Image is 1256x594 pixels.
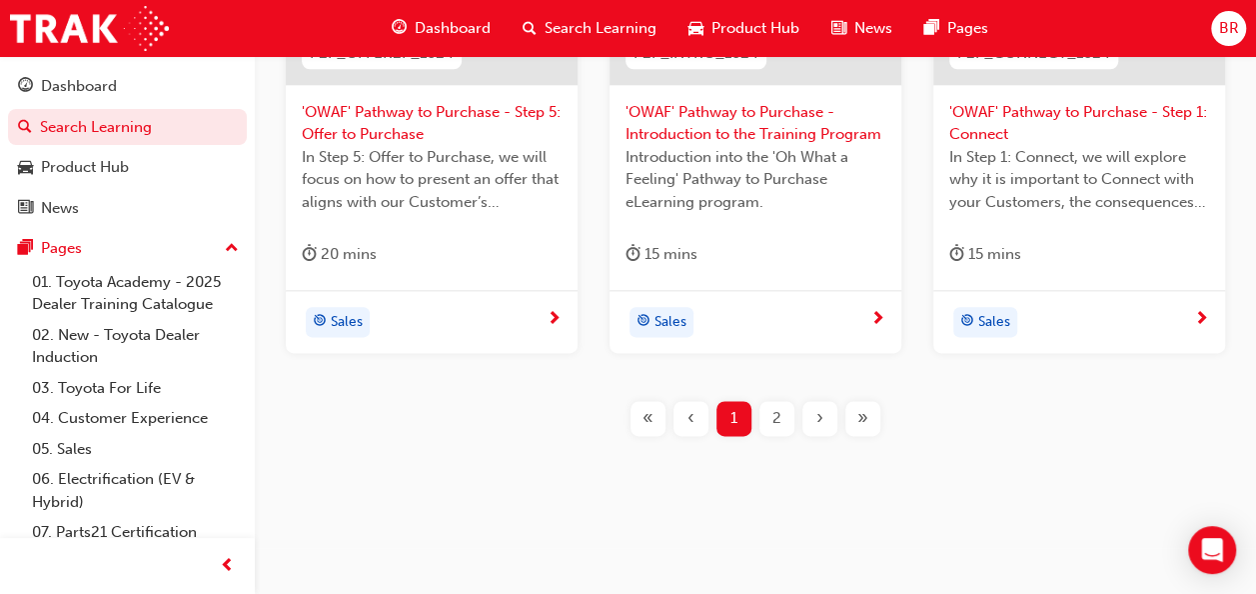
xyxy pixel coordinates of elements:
[24,267,247,320] a: 01. Toyota Academy - 2025 Dealer Training Catalogue
[654,311,686,334] span: Sales
[712,401,755,436] button: Page 1
[523,16,537,41] span: search-icon
[24,517,247,548] a: 07. Parts21 Certification
[547,311,562,329] span: next-icon
[302,101,562,146] span: 'OWAF' Pathway to Purchase - Step 5: Offer to Purchase
[8,149,247,186] a: Product Hub
[24,373,247,404] a: 03. Toyota For Life
[41,156,129,179] div: Product Hub
[302,146,562,214] span: In Step 5: Offer to Purchase, we will focus on how to present an offer that aligns with our Custo...
[816,407,823,430] span: ›
[8,64,247,230] button: DashboardSearch LearningProduct HubNews
[225,236,239,262] span: up-icon
[18,200,33,218] span: news-icon
[626,146,885,214] span: Introduction into the 'Oh What a Feeling' Pathway to Purchase eLearning program.
[24,434,247,465] a: 05. Sales
[1188,526,1236,574] div: Open Intercom Messenger
[376,8,507,49] a: guage-iconDashboard
[908,8,1004,49] a: pages-iconPages
[949,242,964,267] span: duration-icon
[949,101,1209,146] span: 'OWAF' Pathway to Purchase - Step 1: Connect
[642,407,653,430] span: «
[415,17,491,40] span: Dashboard
[8,190,247,227] a: News
[815,8,908,49] a: news-iconNews
[711,17,799,40] span: Product Hub
[8,230,247,267] button: Pages
[672,8,815,49] a: car-iconProduct Hub
[730,407,737,430] span: 1
[924,16,939,41] span: pages-icon
[302,242,377,267] div: 20 mins
[18,78,33,96] span: guage-icon
[626,242,640,267] span: duration-icon
[687,407,694,430] span: ‹
[24,320,247,373] a: 02. New - Toyota Dealer Induction
[755,401,798,436] button: Page 2
[8,68,247,105] a: Dashboard
[507,8,672,49] a: search-iconSearch Learning
[626,242,697,267] div: 15 mins
[947,17,988,40] span: Pages
[854,17,892,40] span: News
[1218,17,1238,40] span: BR
[10,6,169,51] img: Trak
[18,240,33,258] span: pages-icon
[24,464,247,517] a: 06. Electrification (EV & Hybrid)
[798,401,841,436] button: Next page
[331,311,363,334] span: Sales
[949,146,1209,214] span: In Step 1: Connect, we will explore why it is important to Connect with your Customers, the conse...
[220,554,235,579] span: prev-icon
[545,17,656,40] span: Search Learning
[313,309,327,335] span: target-icon
[831,16,846,41] span: news-icon
[949,242,1021,267] div: 15 mins
[302,242,317,267] span: duration-icon
[688,16,703,41] span: car-icon
[18,159,33,177] span: car-icon
[1211,11,1246,46] button: BR
[8,109,247,146] a: Search Learning
[41,197,79,220] div: News
[772,407,781,430] span: 2
[636,309,650,335] span: target-icon
[978,311,1010,334] span: Sales
[41,237,82,260] div: Pages
[392,16,407,41] span: guage-icon
[841,401,884,436] button: Last page
[857,407,868,430] span: »
[669,401,712,436] button: Previous page
[870,311,885,329] span: next-icon
[626,101,885,146] span: 'OWAF' Pathway to Purchase - Introduction to the Training Program
[41,75,117,98] div: Dashboard
[18,119,32,137] span: search-icon
[627,401,669,436] button: First page
[24,403,247,434] a: 04. Customer Experience
[1194,311,1209,329] span: next-icon
[960,309,974,335] span: target-icon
